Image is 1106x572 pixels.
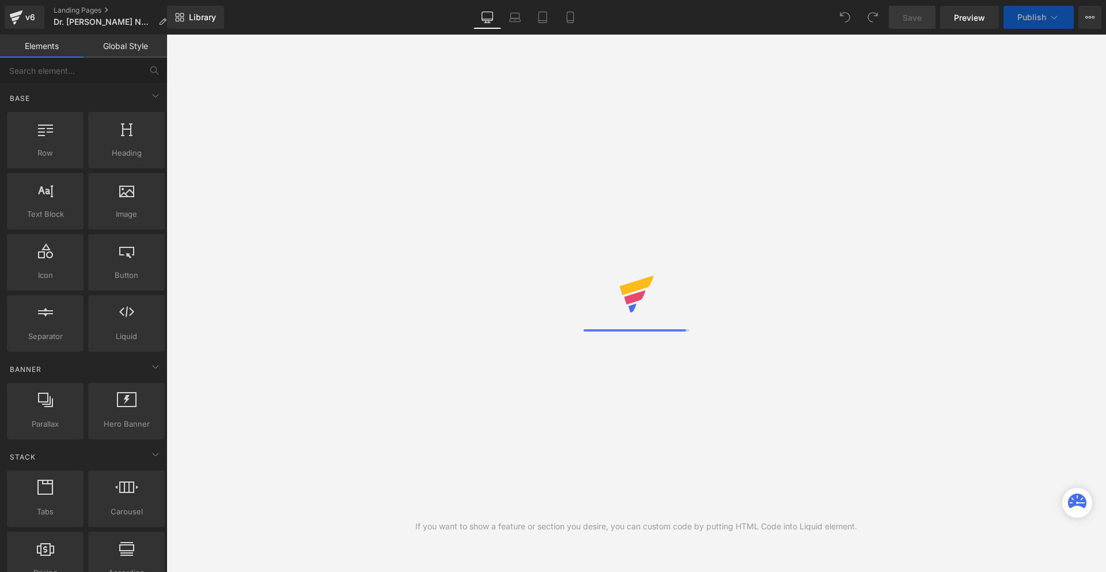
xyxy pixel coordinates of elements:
span: Banner [9,364,43,375]
div: If you want to show a feature or section you desire, you can custom code by putting HTML Code int... [415,520,857,533]
span: Row [10,147,80,159]
span: Stack [9,451,37,462]
span: Dr. [PERSON_NAME] NMES [54,17,154,27]
span: Library [189,12,216,22]
a: Preview [940,6,999,29]
span: Button [92,269,161,281]
span: Publish [1017,13,1046,22]
span: Parallax [10,418,80,430]
a: Tablet [529,6,556,29]
span: Text Block [10,208,80,220]
span: Image [92,208,161,220]
span: Carousel [92,506,161,518]
button: Publish [1003,6,1074,29]
button: More [1078,6,1101,29]
span: Base [9,93,31,104]
span: Separator [10,330,80,343]
span: Tabs [10,506,80,518]
a: New Library [167,6,224,29]
button: Undo [834,6,857,29]
button: Redo [861,6,884,29]
div: v6 [23,10,37,25]
a: Mobile [556,6,584,29]
a: Landing Pages [54,6,176,15]
span: Heading [92,147,161,159]
a: v6 [5,6,44,29]
a: Global Style [84,35,167,58]
span: Hero Banner [92,418,161,430]
span: Preview [954,12,985,24]
span: Save [903,12,922,24]
a: Desktop [474,6,501,29]
span: Liquid [92,330,161,343]
span: Icon [10,269,80,281]
a: Laptop [501,6,529,29]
